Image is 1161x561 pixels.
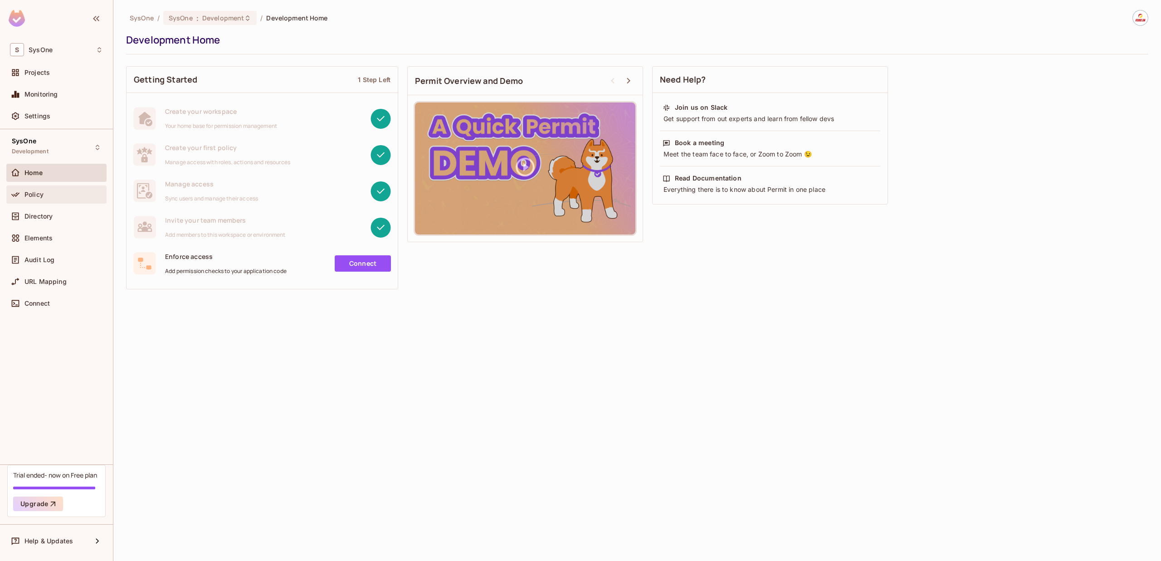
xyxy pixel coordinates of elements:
[24,234,53,242] span: Elements
[24,91,58,98] span: Monitoring
[12,148,49,155] span: Development
[157,14,160,22] li: /
[165,252,287,261] span: Enforce access
[24,278,67,285] span: URL Mapping
[675,174,741,183] div: Read Documentation
[24,191,44,198] span: Policy
[266,14,327,22] span: Development Home
[165,107,277,116] span: Create your workspace
[663,185,878,194] div: Everything there is to know about Permit in one place
[260,14,263,22] li: /
[29,46,53,54] span: Workspace: SysOne
[202,14,244,22] span: Development
[358,75,390,84] div: 1 Step Left
[24,169,43,176] span: Home
[13,471,97,479] div: Trial ended- now on Free plan
[196,15,199,22] span: :
[660,74,706,85] span: Need Help?
[165,122,277,130] span: Your home base for permission management
[165,195,258,202] span: Sync users and manage their access
[24,256,54,263] span: Audit Log
[126,33,1144,47] div: Development Home
[13,497,63,511] button: Upgrade
[335,255,391,272] a: Connect
[165,180,258,188] span: Manage access
[24,300,50,307] span: Connect
[130,14,154,22] span: the active workspace
[663,150,878,159] div: Meet the team face to face, or Zoom to Zoom 😉
[24,69,50,76] span: Projects
[24,537,73,545] span: Help & Updates
[165,268,287,275] span: Add permission checks to your application code
[10,43,24,56] span: S
[165,159,290,166] span: Manage access with roles, actions and resources
[165,216,286,224] span: Invite your team members
[24,112,50,120] span: Settings
[675,138,724,147] div: Book a meeting
[165,143,290,152] span: Create your first policy
[415,75,523,87] span: Permit Overview and Demo
[24,213,53,220] span: Directory
[169,14,193,22] span: SysOne
[663,114,878,123] div: Get support from out experts and learn from fellow devs
[1133,10,1148,25] img: Châu Thái Nhân
[675,103,727,112] div: Join us on Slack
[9,10,25,27] img: SReyMgAAAABJRU5ErkJggg==
[165,231,286,239] span: Add members to this workspace or environment
[134,74,197,85] span: Getting Started
[12,137,36,145] span: SysOne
